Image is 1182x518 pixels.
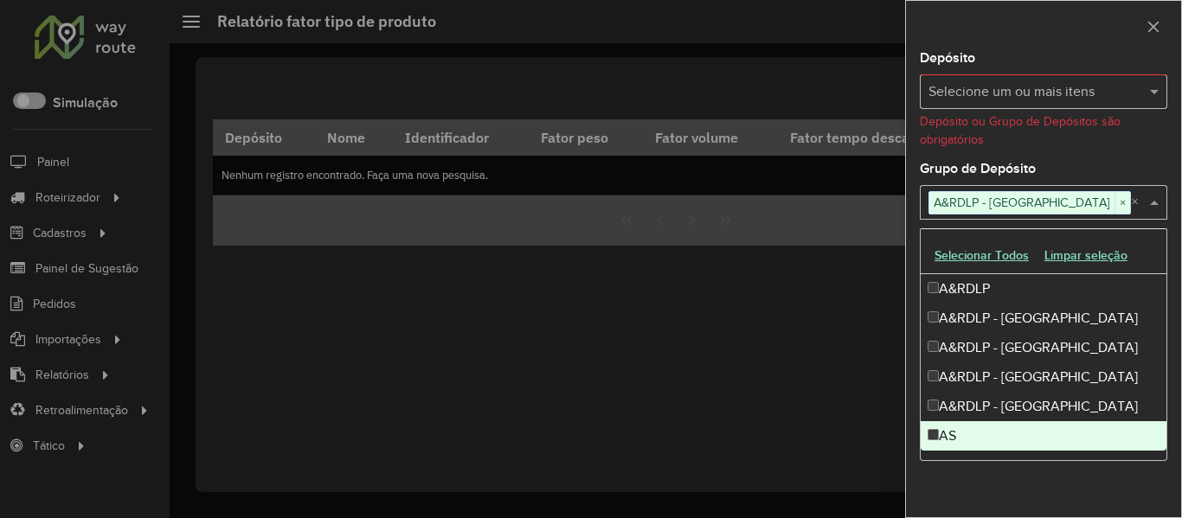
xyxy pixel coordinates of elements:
[1115,193,1130,214] span: ×
[1037,242,1135,269] button: Limpar seleção
[920,115,1121,146] formly-validation-message: Depósito ou Grupo de Depósitos são obrigatórios
[929,192,1115,213] span: A&RDLP - [GEOGRAPHIC_DATA]
[921,333,1166,362] div: A&RDLP - [GEOGRAPHIC_DATA]
[920,228,1167,461] ng-dropdown-panel: Options list
[1131,192,1146,213] span: Clear all
[927,242,1037,269] button: Selecionar Todos
[921,421,1166,451] div: AS
[921,274,1166,304] div: A&RDLP
[920,48,975,68] label: Depósito
[920,158,1036,179] label: Grupo de Depósito
[921,392,1166,421] div: A&RDLP - [GEOGRAPHIC_DATA]
[921,362,1166,392] div: A&RDLP - [GEOGRAPHIC_DATA]
[921,304,1166,333] div: A&RDLP - [GEOGRAPHIC_DATA]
